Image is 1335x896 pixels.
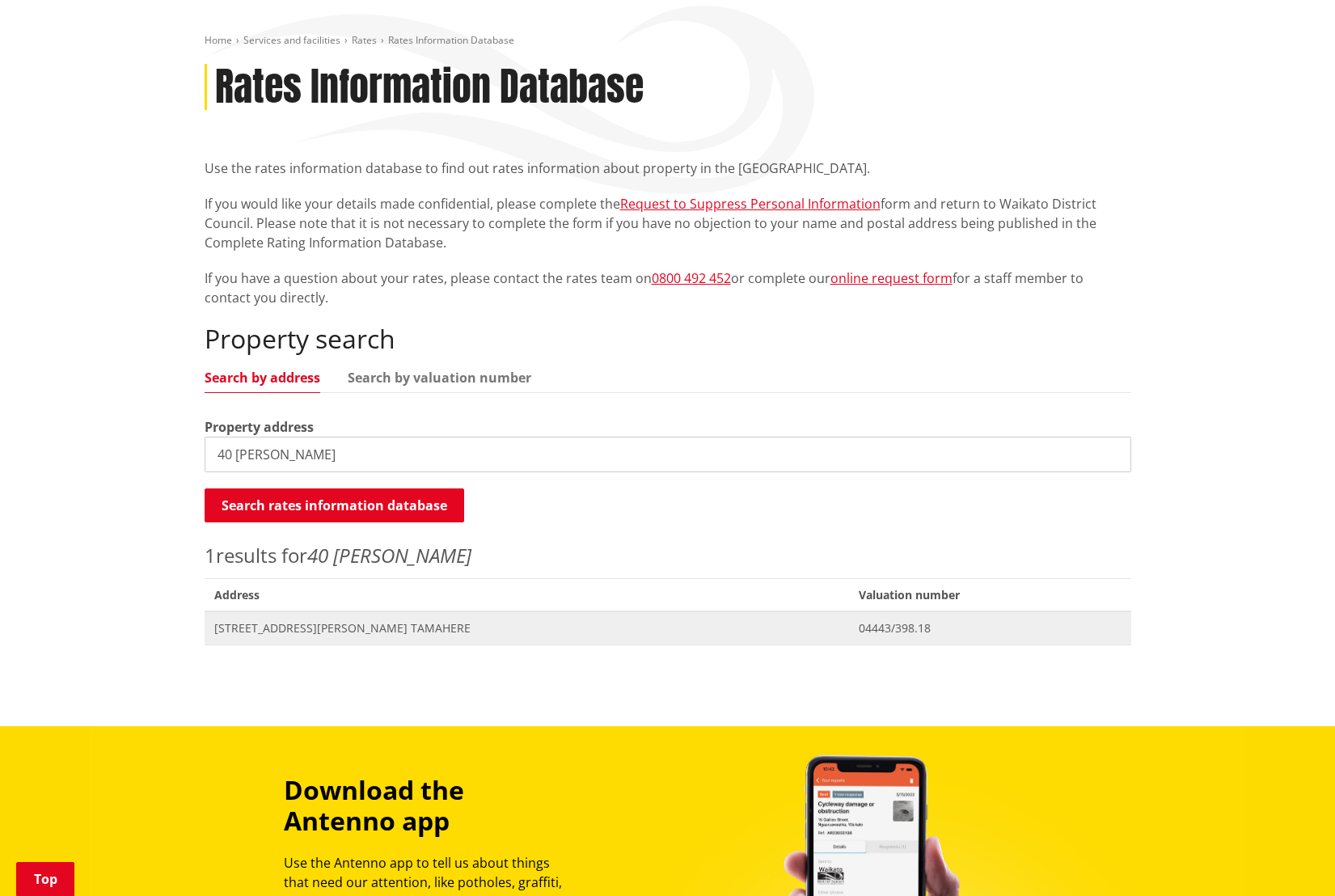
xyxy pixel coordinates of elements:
[352,33,377,47] a: Rates
[205,34,1131,48] nav: breadcrumb
[243,33,340,47] a: Services and facilities
[205,541,1131,570] p: results for
[205,158,1131,178] p: Use the rates information database to find out rates information about property in the [GEOGRAPHI...
[205,437,1131,472] input: e.g. Duke Street NGARUAWAHIA
[205,417,314,437] label: Property address
[830,269,953,287] a: online request form
[205,542,216,568] span: 1
[388,33,514,47] span: Rates Information Database
[652,269,731,287] a: 0800 492 452
[348,371,531,384] a: Search by valuation number
[859,620,1121,636] span: 04443/398.18
[1261,828,1319,886] iframe: Messenger Launcher
[205,323,1131,354] h2: Property search
[205,611,1131,645] a: [STREET_ADDRESS][PERSON_NAME] TAMAHERE 04443/398.18
[205,268,1131,307] p: If you have a question about your rates, please contact the rates team on or complete our for a s...
[214,620,840,636] span: [STREET_ADDRESS][PERSON_NAME] TAMAHERE
[284,775,577,837] h3: Download the Antenno app
[205,33,232,47] a: Home
[215,64,644,111] h1: Rates Information Database
[16,862,74,896] a: Top
[307,542,471,568] em: 40 [PERSON_NAME]
[205,371,320,384] a: Search by address
[620,195,881,213] a: Request to Suppress Personal Information
[205,194,1131,252] p: If you would like your details made confidential, please complete the form and return to Waikato ...
[205,488,464,522] button: Search rates information database
[205,578,850,611] span: Address
[849,578,1130,611] span: Valuation number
